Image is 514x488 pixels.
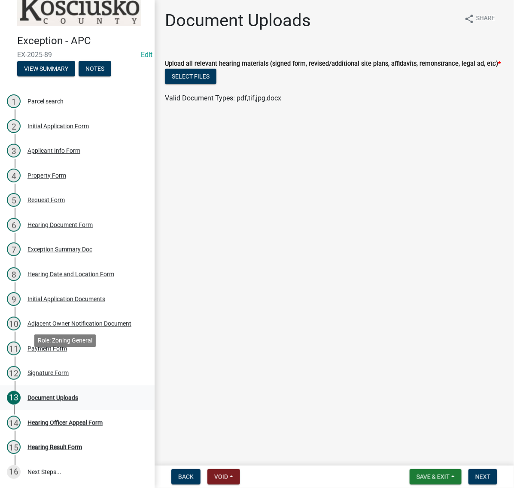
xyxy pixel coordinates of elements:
div: 14 [7,416,21,430]
div: 7 [7,242,21,256]
div: Initial Application Form [27,123,89,129]
div: 1 [7,94,21,108]
div: Property Form [27,173,66,179]
wm-modal-confirm: Edit Application Number [141,51,152,59]
div: Role: Zoning General [34,334,96,347]
span: EX-2025-89 [17,51,137,59]
div: Exception Summary Doc [27,246,92,252]
div: 5 [7,193,21,207]
div: Applicant Info Form [27,148,80,154]
div: Hearing Officer Appeal Form [27,420,103,426]
div: Document Uploads [27,395,78,401]
span: Valid Document Types: pdf,tif,jpg,docx [165,94,281,102]
div: Hearing Document Form [27,222,93,228]
button: Save & Exit [410,469,462,485]
a: Edit [141,51,152,59]
span: Back [178,473,194,480]
div: 9 [7,292,21,306]
button: Notes [79,61,111,76]
div: 10 [7,317,21,330]
div: 11 [7,342,21,355]
div: Signature Form [27,370,69,376]
div: 13 [7,391,21,405]
button: Next [468,469,497,485]
div: 16 [7,465,21,479]
div: Hearing Date and Location Form [27,271,114,277]
div: 6 [7,218,21,232]
button: shareShare [457,10,502,27]
wm-modal-confirm: Summary [17,66,75,73]
button: View Summary [17,61,75,76]
div: Request Form [27,197,65,203]
div: 2 [7,119,21,133]
span: Next [475,473,490,480]
span: Share [476,14,495,24]
button: Back [171,469,201,485]
div: Hearing Result Form [27,444,82,450]
button: Select files [165,69,216,84]
wm-modal-confirm: Notes [79,66,111,73]
div: 8 [7,267,21,281]
div: 12 [7,366,21,380]
div: Initial Application Documents [27,296,105,302]
i: share [464,14,474,24]
h4: Exception - APC [17,35,148,47]
div: Parcel search [27,98,64,104]
span: Void [214,473,228,480]
span: Save & Exit [417,473,450,480]
label: Upload all relevant hearing materials (signed form, revised/additional site plans, affidavits, re... [165,61,501,67]
button: Void [207,469,240,485]
div: Adjacent Owner Notification Document [27,321,131,327]
div: Payment Form [27,346,67,352]
div: 3 [7,144,21,158]
div: 15 [7,440,21,454]
h1: Document Uploads [165,10,311,31]
div: 4 [7,169,21,182]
